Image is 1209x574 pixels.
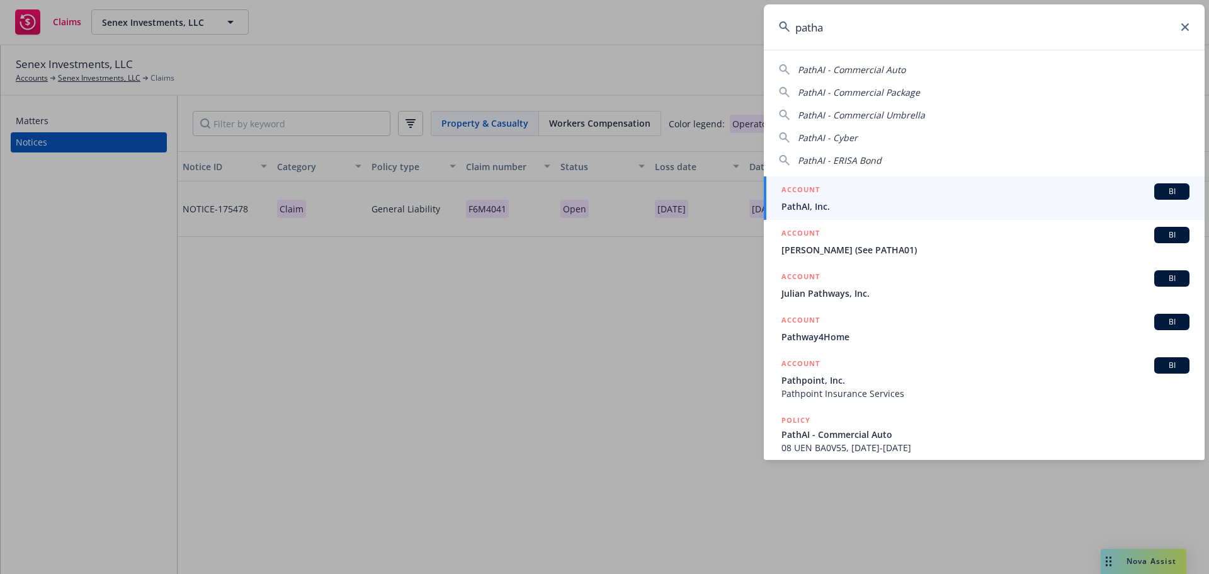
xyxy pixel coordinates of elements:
[781,243,1189,256] span: [PERSON_NAME] (See PATHA01)
[781,414,810,427] h5: POLICY
[781,387,1189,400] span: Pathpoint Insurance Services
[781,428,1189,441] span: PathAI - Commercial Auto
[764,307,1205,350] a: ACCOUNTBIPathway4Home
[781,441,1189,454] span: 08 UEN BA0V55, [DATE]-[DATE]
[1159,273,1184,284] span: BI
[1159,229,1184,241] span: BI
[781,314,820,329] h5: ACCOUNT
[798,154,882,166] span: PathAI - ERISA Bond
[764,176,1205,220] a: ACCOUNTBIPathAI, Inc.
[798,64,905,76] span: PathAI - Commercial Auto
[1159,316,1184,328] span: BI
[1159,186,1184,197] span: BI
[764,220,1205,263] a: ACCOUNTBI[PERSON_NAME] (See PATHA01)
[764,263,1205,307] a: ACCOUNTBIJulian Pathways, Inc.
[781,287,1189,300] span: Julian Pathways, Inc.
[781,183,820,198] h5: ACCOUNT
[781,357,820,372] h5: ACCOUNT
[764,350,1205,407] a: ACCOUNTBIPathpoint, Inc.Pathpoint Insurance Services
[781,330,1189,343] span: Pathway4Home
[781,270,820,285] h5: ACCOUNT
[798,132,858,144] span: PathAI - Cyber
[798,109,925,121] span: PathAI - Commercial Umbrella
[781,227,820,242] h5: ACCOUNT
[1159,360,1184,371] span: BI
[764,407,1205,461] a: POLICYPathAI - Commercial Auto08 UEN BA0V55, [DATE]-[DATE]
[764,4,1205,50] input: Search...
[781,374,1189,387] span: Pathpoint, Inc.
[798,86,920,98] span: PathAI - Commercial Package
[781,200,1189,213] span: PathAI, Inc.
